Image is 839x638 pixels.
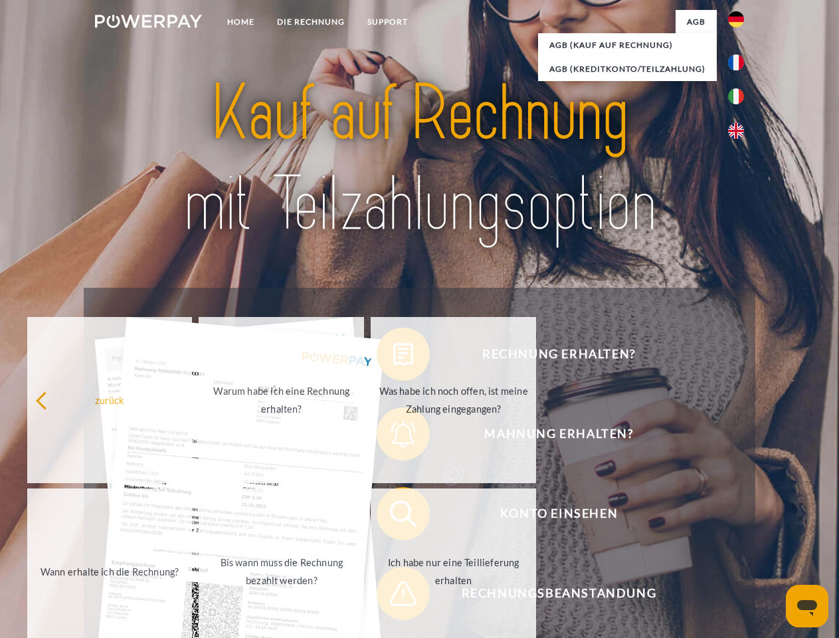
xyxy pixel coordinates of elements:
[728,88,744,104] img: it
[676,10,717,34] a: agb
[538,33,717,57] a: AGB (Kauf auf Rechnung)
[396,487,721,540] span: Konto einsehen
[35,562,185,580] div: Wann erhalte ich die Rechnung?
[396,328,721,381] span: Rechnung erhalten?
[371,317,536,483] a: Was habe ich noch offen, ist meine Zahlung eingegangen?
[728,54,744,70] img: fr
[127,64,712,255] img: title-powerpay_de.svg
[728,123,744,139] img: en
[266,10,356,34] a: DIE RECHNUNG
[35,391,185,409] div: zurück
[538,57,717,81] a: AGB (Kreditkonto/Teilzahlung)
[356,10,419,34] a: SUPPORT
[379,382,528,418] div: Was habe ich noch offen, ist meine Zahlung eingegangen?
[786,585,828,627] iframe: Schaltfläche zum Öffnen des Messaging-Fensters
[216,10,266,34] a: Home
[728,11,744,27] img: de
[396,407,721,461] span: Mahnung erhalten?
[379,554,528,589] div: Ich habe nur eine Teillieferung erhalten
[396,567,721,620] span: Rechnungsbeanstandung
[95,15,202,28] img: logo-powerpay-white.svg
[207,382,356,418] div: Warum habe ich eine Rechnung erhalten?
[207,554,356,589] div: Bis wann muss die Rechnung bezahlt werden?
